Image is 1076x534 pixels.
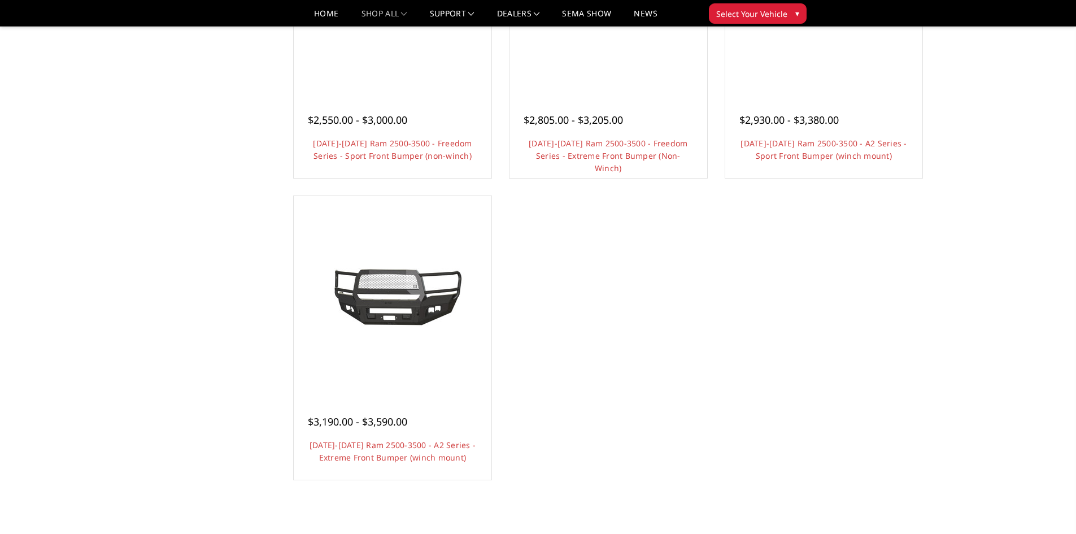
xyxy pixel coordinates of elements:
a: Dealers [497,10,540,26]
a: Support [430,10,474,26]
img: 2019-2025 Ram 2500-3500 - A2 Series - Extreme Front Bumper (winch mount) [302,254,483,336]
a: shop all [361,10,407,26]
span: ▾ [795,7,799,19]
button: Select Your Vehicle [709,3,807,24]
span: $2,930.00 - $3,380.00 [739,113,839,127]
span: $2,805.00 - $3,205.00 [524,113,623,127]
a: Home [314,10,338,26]
a: News [634,10,657,26]
a: SEMA Show [562,10,611,26]
a: [DATE]-[DATE] Ram 2500-3500 - Freedom Series - Sport Front Bumper (non-winch) [313,138,472,161]
span: $2,550.00 - $3,000.00 [308,113,407,127]
span: Select Your Vehicle [716,8,787,20]
a: [DATE]-[DATE] Ram 2500-3500 - A2 Series - Sport Front Bumper (winch mount) [740,138,907,161]
span: $3,190.00 - $3,590.00 [308,415,407,428]
a: 2019-2025 Ram 2500-3500 - A2 Series - Extreme Front Bumper (winch mount) [297,199,489,391]
iframe: Chat Widget [1020,480,1076,534]
a: [DATE]-[DATE] Ram 2500-3500 - A2 Series - Extreme Front Bumper (winch mount) [310,440,476,463]
a: [DATE]-[DATE] Ram 2500-3500 - Freedom Series - Extreme Front Bumper (Non-Winch) [529,138,687,173]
